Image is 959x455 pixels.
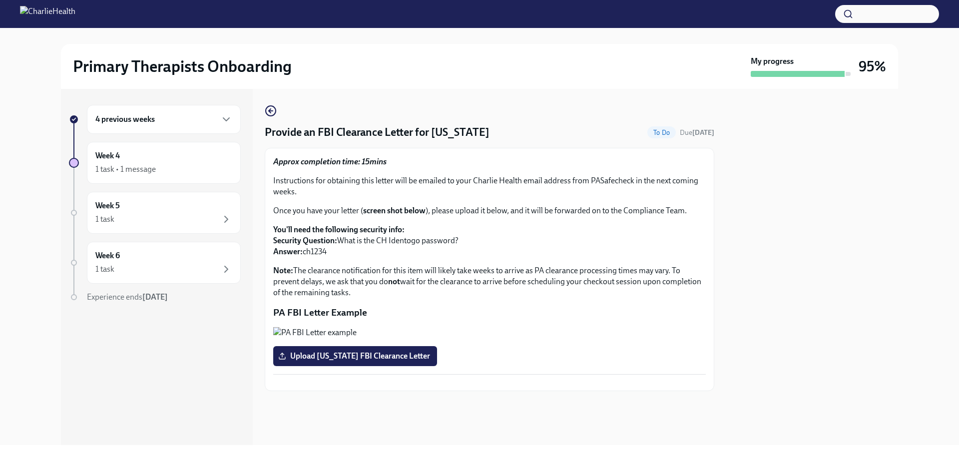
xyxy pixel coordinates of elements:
span: September 4th, 2025 09:00 [680,128,714,137]
strong: Answer: [273,247,303,256]
p: Once you have your letter ( ), please upload it below, and it will be forwarded on to the Complia... [273,205,706,216]
p: PA FBI Letter Example [273,306,706,319]
strong: My progress [751,56,794,67]
p: Instructions for obtaining this letter will be emailed to your Charlie Health email address from ... [273,175,706,197]
strong: not [388,277,400,286]
p: The clearance notification for this item will likely take weeks to arrive as PA clearance process... [273,265,706,298]
strong: Security Question: [273,236,337,245]
div: 1 task • 1 message [95,164,156,175]
span: Experience ends [87,292,168,302]
div: 1 task [95,264,114,275]
h2: Primary Therapists Onboarding [73,56,292,76]
strong: [DATE] [142,292,168,302]
span: Due [680,128,714,137]
strong: Note: [273,266,293,275]
span: To Do [647,129,676,136]
p: What is the CH Identogo password? ch1234 [273,224,706,257]
div: 1 task [95,214,114,225]
strong: [DATE] [692,128,714,137]
div: 4 previous weeks [87,105,241,134]
img: CharlieHealth [20,6,75,22]
h6: Week 5 [95,200,120,211]
h3: 95% [859,57,886,75]
a: Week 61 task [69,242,241,284]
a: Week 51 task [69,192,241,234]
strong: You'll need the following security info: [273,225,405,234]
a: Week 41 task • 1 message [69,142,241,184]
strong: screen shot below [363,206,426,215]
h6: 4 previous weeks [95,114,155,125]
strong: Approx completion time: 15mins [273,157,387,166]
h4: Provide an FBI Clearance Letter for [US_STATE] [265,125,489,140]
h6: Week 4 [95,150,120,161]
h6: Week 6 [95,250,120,261]
button: Zoom image [273,327,706,338]
span: Upload [US_STATE] FBI Clearance Letter [280,351,430,361]
label: Upload [US_STATE] FBI Clearance Letter [273,346,437,366]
